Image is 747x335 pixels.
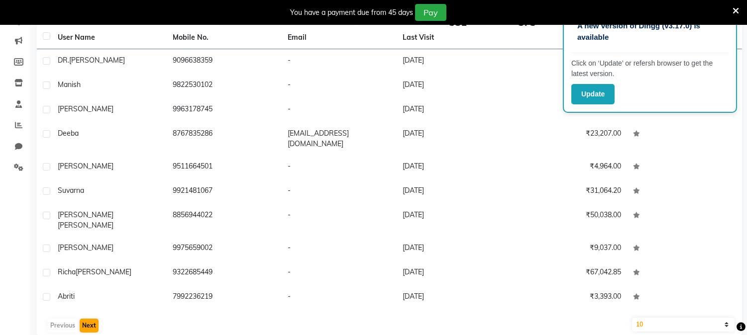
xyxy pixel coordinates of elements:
[282,237,397,261] td: -
[577,20,723,43] p: A new version of Dingg (v3.17.0) is available
[58,221,113,230] span: [PERSON_NAME]
[282,26,397,49] th: Email
[282,49,397,74] td: -
[58,162,113,170] span: [PERSON_NAME]
[571,58,729,79] p: Click on ‘Update’ or refersh browser to get the latest version.
[512,155,627,179] td: ₹4,964.00
[58,104,113,113] span: [PERSON_NAME]
[397,155,512,179] td: [DATE]
[58,186,84,195] span: suvarna
[167,74,282,98] td: 9822530102
[512,285,627,310] td: ₹3,393.00
[282,285,397,310] td: -
[167,237,282,261] td: 9975659002
[167,204,282,237] td: 8856944022
[397,179,512,204] td: [DATE]
[167,98,282,122] td: 9963178745
[397,204,512,237] td: [DATE]
[282,261,397,285] td: -
[397,26,512,49] th: Last Visit
[167,26,282,49] th: Mobile No.
[282,74,397,98] td: -
[415,4,446,21] button: Pay
[282,122,397,155] td: [EMAIL_ADDRESS][DOMAIN_NAME]
[167,179,282,204] td: 9921481067
[397,74,512,98] td: [DATE]
[167,49,282,74] td: 9096638359
[58,267,76,276] span: richa
[80,319,99,333] button: Next
[282,204,397,237] td: -
[58,243,113,252] span: [PERSON_NAME]
[58,129,79,138] span: deeba
[512,261,627,285] td: ₹67,042.85
[167,285,282,310] td: 7992236219
[397,285,512,310] td: [DATE]
[58,292,75,301] span: abriti
[512,237,627,261] td: ₹9,037.00
[290,7,413,18] div: You have a payment due from 45 days
[512,122,627,155] td: ₹23,207.00
[167,261,282,285] td: 9322685449
[512,98,627,122] td: ₹10,079.00
[167,122,282,155] td: 8767835286
[58,56,125,65] span: DR.[PERSON_NAME]
[512,49,627,74] td: ₹27,626.00
[512,74,627,98] td: ₹8,590.00
[52,26,167,49] th: User Name
[512,179,627,204] td: ₹31,064.20
[76,267,131,276] span: [PERSON_NAME]
[58,80,81,89] span: manish
[571,84,615,104] button: Update
[58,210,113,219] span: [PERSON_NAME]
[397,98,512,122] td: [DATE]
[282,179,397,204] td: -
[512,204,627,237] td: ₹50,038.00
[282,98,397,122] td: -
[397,122,512,155] td: [DATE]
[397,261,512,285] td: [DATE]
[167,155,282,179] td: 9511664501
[397,237,512,261] td: [DATE]
[397,49,512,74] td: [DATE]
[282,155,397,179] td: -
